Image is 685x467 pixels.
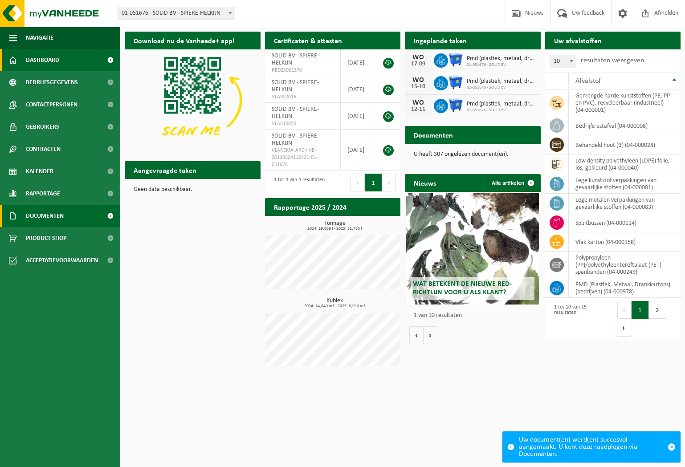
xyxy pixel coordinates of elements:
[409,99,427,106] div: WO
[272,67,334,74] span: RED25001370
[409,61,427,67] div: 17-09
[341,76,374,103] td: [DATE]
[269,173,325,192] div: 1 tot 4 van 4 resultaten
[26,183,60,205] span: Rapportage
[569,174,681,194] td: lege kunststof verpakkingen van gevaarlijke stoffen (04-000081)
[26,205,64,227] span: Documenten
[569,194,681,213] td: lege metalen verpakkingen van gevaarlijke stoffen (04-000083)
[406,193,539,305] a: Wat betekent de nieuwe RED-richtlijn voor u als klant?
[550,55,576,68] span: 10
[409,54,427,61] div: WO
[272,106,319,120] span: SOLID BV - SPIERE-HELKIJN
[414,151,532,158] p: U heeft 307 ongelezen document(en).
[569,213,681,232] td: spuitbussen (04-000114)
[519,432,663,462] div: Uw document(en) werd(en) succesvol aangemaakt. U kunt deze raadplegen via Documenten.
[26,71,78,93] span: Bedrijfsgegevens
[134,187,252,193] p: Geen data beschikbaar.
[485,174,540,192] a: Alle artikelen
[125,49,261,151] img: Download de VHEPlus App
[569,232,681,252] td: vlak karton (04-000158)
[351,174,365,191] button: Previous
[569,135,681,154] td: behandeld hout (B) (04-000028)
[467,78,536,85] span: Pmd (plastiek, metaal, drankkartons) (bedrijven)
[341,49,374,76] td: [DATE]
[617,301,632,319] button: Previous
[467,108,536,113] span: 01-051676 - SOLID BV
[617,319,631,337] button: Next
[649,301,666,319] button: 2
[26,249,98,272] span: Acceptatievoorwaarden
[550,300,608,337] div: 1 tot 10 van 15 resultaten
[448,52,463,67] img: WB-1100-HPE-BE-01
[575,77,601,85] span: Afvalstof
[413,280,512,296] span: Wat betekent de nieuwe RED-richtlijn voor u als klant?
[269,220,401,231] h3: Tonnage
[405,126,462,143] h2: Documenten
[409,106,427,113] div: 12-11
[569,278,681,298] td: PMD (Plastiek, Metaal, Drankkartons) (bedrijven) (04-000978)
[269,298,401,309] h3: Kubiek
[341,103,374,130] td: [DATE]
[265,198,355,215] h2: Rapportage 2025 / 2024
[272,147,334,168] span: VLAREMA-ARCHIVE-20130604110431-01-051676
[581,57,644,64] label: resultaten weergeven
[272,79,319,93] span: SOLID BV - SPIERE-HELKIJN
[269,227,401,231] span: 2024: 29,058 t - 2025: 31,735 t
[569,252,681,278] td: polypropyleen (PP)/polyethyleentereftalaat (PET) spanbanden (04-000249)
[265,32,351,49] h2: Certificaten & attesten
[467,62,536,68] span: 01-051676 - SOLID BV
[272,120,334,127] span: VLA610850
[569,89,681,116] td: gemengde harde kunststoffen (PE, PP en PVC), recycleerbaar (industrieel) (04-000001)
[569,116,681,135] td: bedrijfsrestafval (04-000008)
[467,101,536,108] span: Pmd (plastiek, metaal, drankkartons) (bedrijven)
[414,313,536,319] p: 1 van 10 resultaten
[409,77,427,84] div: WO
[26,27,53,49] span: Navigatie
[405,32,476,49] h2: Ingeplande taken
[467,55,536,62] span: Pmd (plastiek, metaal, drankkartons) (bedrijven)
[125,161,205,179] h2: Aangevraagde taken
[448,75,463,90] img: WB-1100-HPE-BE-01
[272,93,334,101] span: VLA902016
[405,174,445,191] h2: Nieuws
[26,93,77,116] span: Contactpersonen
[26,138,61,160] span: Contracten
[269,304,401,309] span: 2024: 14,840 m3 - 2025: 8,920 m3
[409,84,427,90] div: 15-10
[365,174,382,191] button: 1
[26,116,59,138] span: Gebruikers
[272,53,319,66] span: SOLID BV - SPIERE-HELKIJN
[448,97,463,113] img: WB-1100-HPE-BE-01
[424,326,437,344] button: Volgende
[272,133,319,146] span: SOLID BV - SPIERE-HELKIJN
[545,32,611,49] h2: Uw afvalstoffen
[341,130,374,171] td: [DATE]
[26,49,59,71] span: Dashboard
[382,174,396,191] button: Next
[409,326,424,344] button: Vorige
[334,215,400,233] a: Bekijk rapportage
[26,160,53,183] span: Kalender
[467,85,536,90] span: 01-051676 - SOLID BV
[118,7,235,20] span: 01-051676 - SOLID BV - SPIERE-HELKIJN
[26,227,66,249] span: Product Shop
[632,301,649,319] button: 1
[125,32,244,49] h2: Download nu de Vanheede+ app!
[569,154,681,174] td: low density polyethyleen (LDPE) folie, los, gekleurd (04-000040)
